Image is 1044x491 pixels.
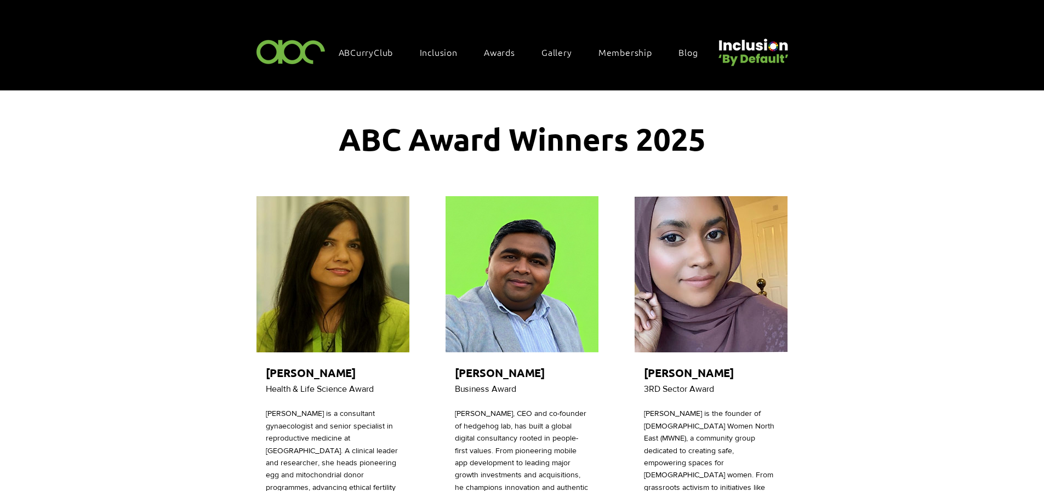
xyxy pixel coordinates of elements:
[536,41,589,64] a: Gallery
[455,366,545,380] span: [PERSON_NAME]
[593,41,669,64] a: Membership
[541,46,572,58] span: Gallery
[484,46,515,58] span: Awards
[266,384,374,393] span: Health & Life Science Award
[333,41,410,64] a: ABCurryClub
[266,366,356,380] span: [PERSON_NAME]
[455,384,516,393] span: Business Award
[339,46,393,58] span: ABCurryClub
[339,119,706,158] span: ABC Award Winners 2025
[673,41,714,64] a: Blog
[598,46,652,58] span: Membership
[414,41,474,64] div: Inclusion
[678,46,698,58] span: Blog
[333,41,715,64] nav: Site
[715,30,790,67] img: Untitled design (22).png
[420,46,458,58] span: Inclusion
[644,366,734,380] span: [PERSON_NAME]
[644,384,714,393] span: 3RD Sector Award
[478,41,532,64] div: Awards
[253,35,329,67] img: ABC-Logo-Blank-Background-01-01-2.png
